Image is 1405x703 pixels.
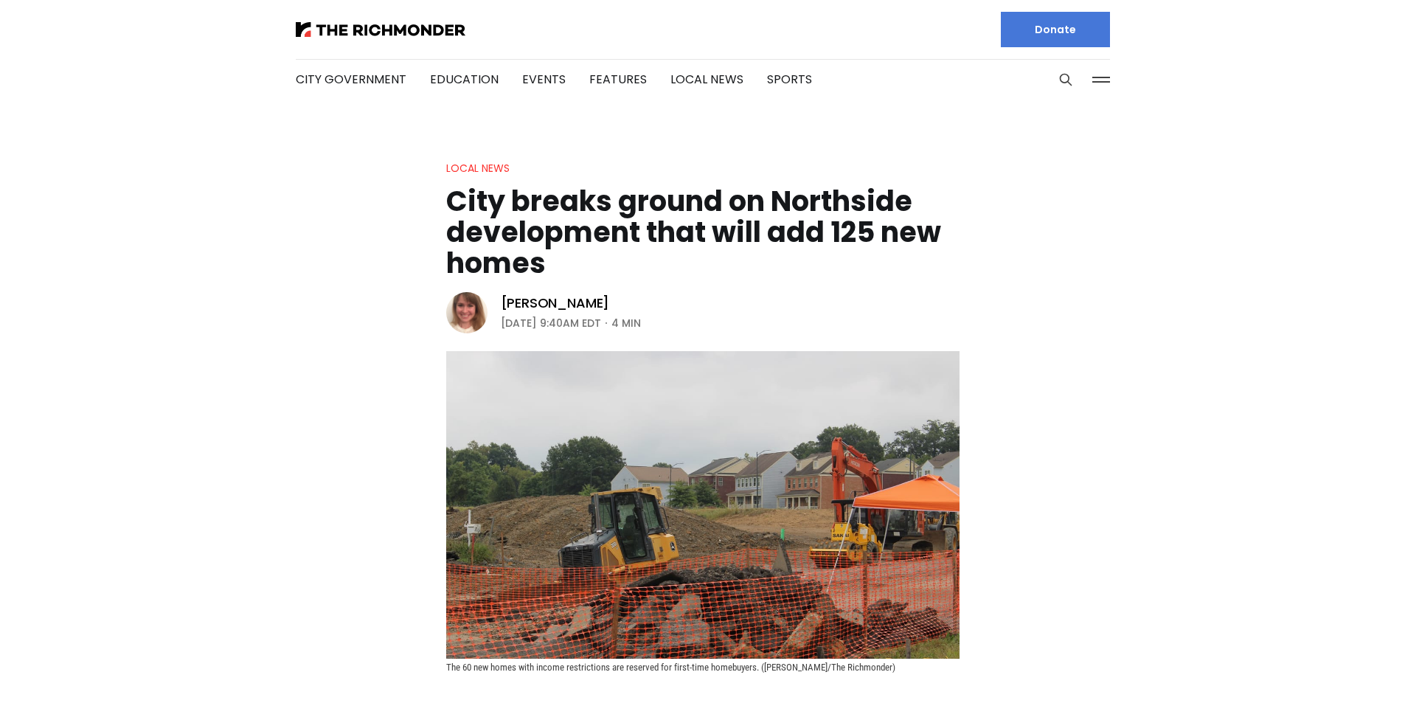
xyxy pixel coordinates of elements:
a: Local News [670,71,743,88]
button: Search this site [1055,69,1077,91]
a: Events [522,71,566,88]
iframe: portal-trigger [1280,631,1405,703]
time: [DATE] 9:40AM EDT [501,314,601,332]
span: 4 min [611,314,641,332]
a: Local News [446,161,510,176]
a: Features [589,71,647,88]
a: Sports [767,71,812,88]
img: The Richmonder [296,22,465,37]
h1: City breaks ground on Northside development that will add 125 new homes [446,186,960,279]
img: Sarah Vogelsong [446,292,488,333]
a: City Government [296,71,406,88]
span: The 60 new homes with income restrictions are reserved for first-time homebuyers. ([PERSON_NAME]/... [446,662,895,673]
a: Education [430,71,499,88]
img: City breaks ground on Northside development that will add 125 new homes [446,351,960,659]
a: [PERSON_NAME] [501,294,610,312]
a: Donate [1001,12,1110,47]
